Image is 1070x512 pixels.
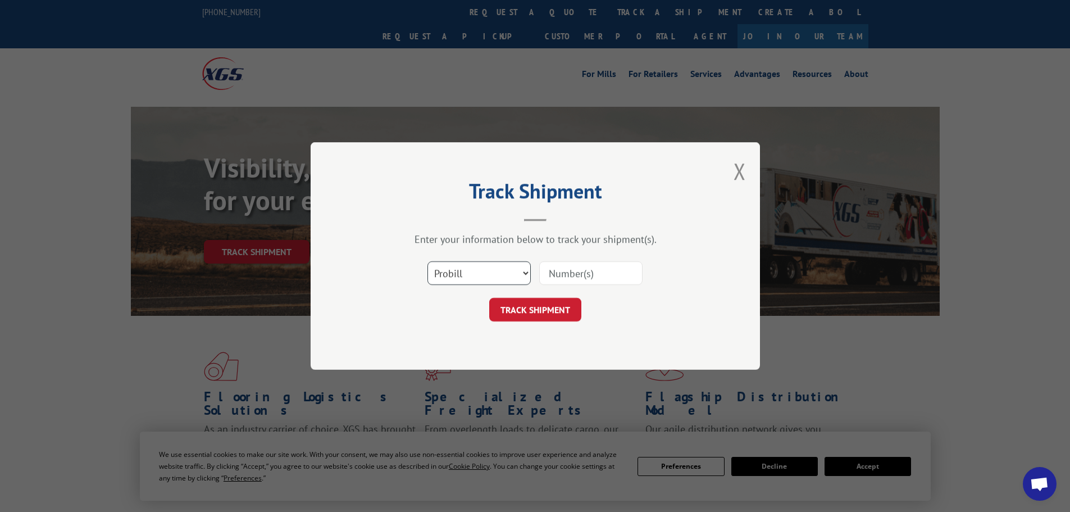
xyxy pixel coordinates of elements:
[1023,467,1057,501] div: Open chat
[367,233,704,246] div: Enter your information below to track your shipment(s).
[367,183,704,205] h2: Track Shipment
[734,156,746,186] button: Close modal
[539,261,643,285] input: Number(s)
[489,298,581,321] button: TRACK SHIPMENT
